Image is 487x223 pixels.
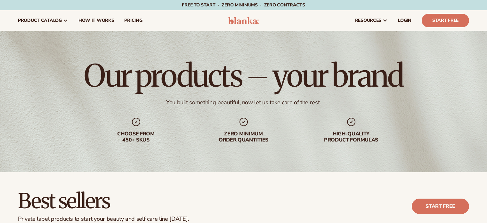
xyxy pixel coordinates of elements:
a: Start Free [422,14,469,27]
span: resources [355,18,381,23]
a: How It Works [73,10,119,31]
a: pricing [119,10,147,31]
h1: Our products – your brand [84,60,403,91]
span: pricing [124,18,142,23]
span: LOGIN [398,18,411,23]
div: Private label products to start your beauty and self care line [DATE]. [18,216,189,223]
div: Choose from 450+ Skus [95,131,177,143]
div: You built something beautiful, now let us take care of the rest. [166,99,321,106]
h2: Best sellers [18,190,189,212]
span: product catalog [18,18,62,23]
div: High-quality product formulas [310,131,392,143]
a: product catalog [13,10,73,31]
img: logo [228,17,259,24]
span: Free to start · ZERO minimums · ZERO contracts [182,2,305,8]
span: How It Works [78,18,114,23]
a: Start free [412,199,469,214]
a: resources [350,10,393,31]
a: LOGIN [393,10,417,31]
div: Zero minimum order quantities [203,131,285,143]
